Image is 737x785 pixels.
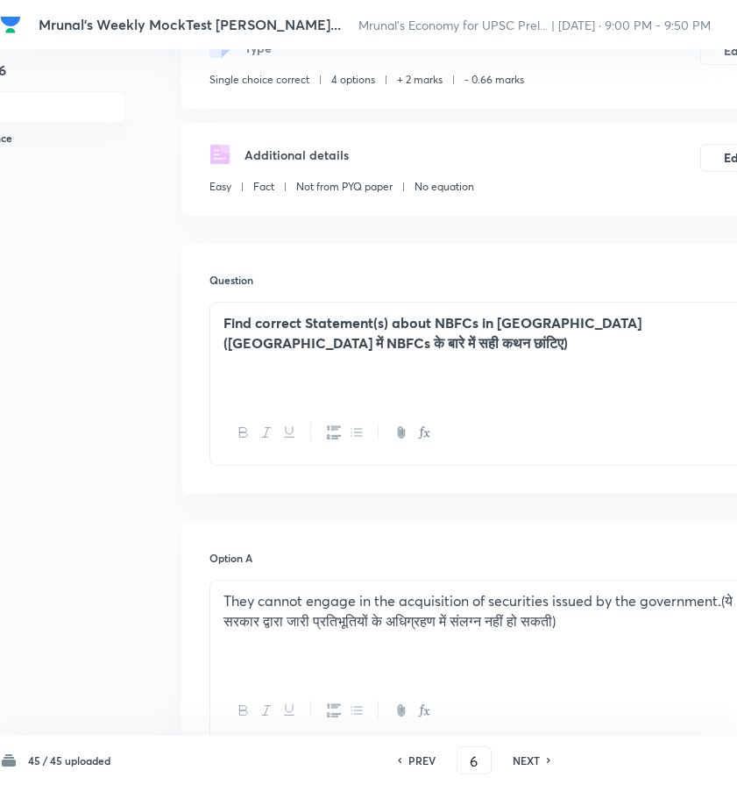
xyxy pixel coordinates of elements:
[408,753,436,768] h6: PREV
[253,179,274,195] p: Fact
[39,15,341,33] span: Mrunal's Weekly MockTest [PERSON_NAME]...
[513,753,540,768] h6: NEXT
[464,72,524,88] p: - 0.66 marks
[244,146,349,164] h5: Additional details
[296,179,393,195] p: Not from PYQ paper
[209,144,230,165] img: questionDetails.svg
[209,179,231,195] p: Easy
[331,72,375,88] p: 4 options
[223,313,641,352] strong: Find correct Statement(s) about NBFCs in [GEOGRAPHIC_DATA] ([GEOGRAPHIC_DATA] में NBFCs के बारे म...
[397,72,443,88] p: + 2 marks
[28,753,110,768] h6: 45 / 45 uploaded
[209,72,309,88] p: Single choice correct
[358,17,711,33] span: Mrunal’s Economy for UPSC Prel... | [DATE] · 9:00 PM - 9:50 PM
[415,179,474,195] p: No equation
